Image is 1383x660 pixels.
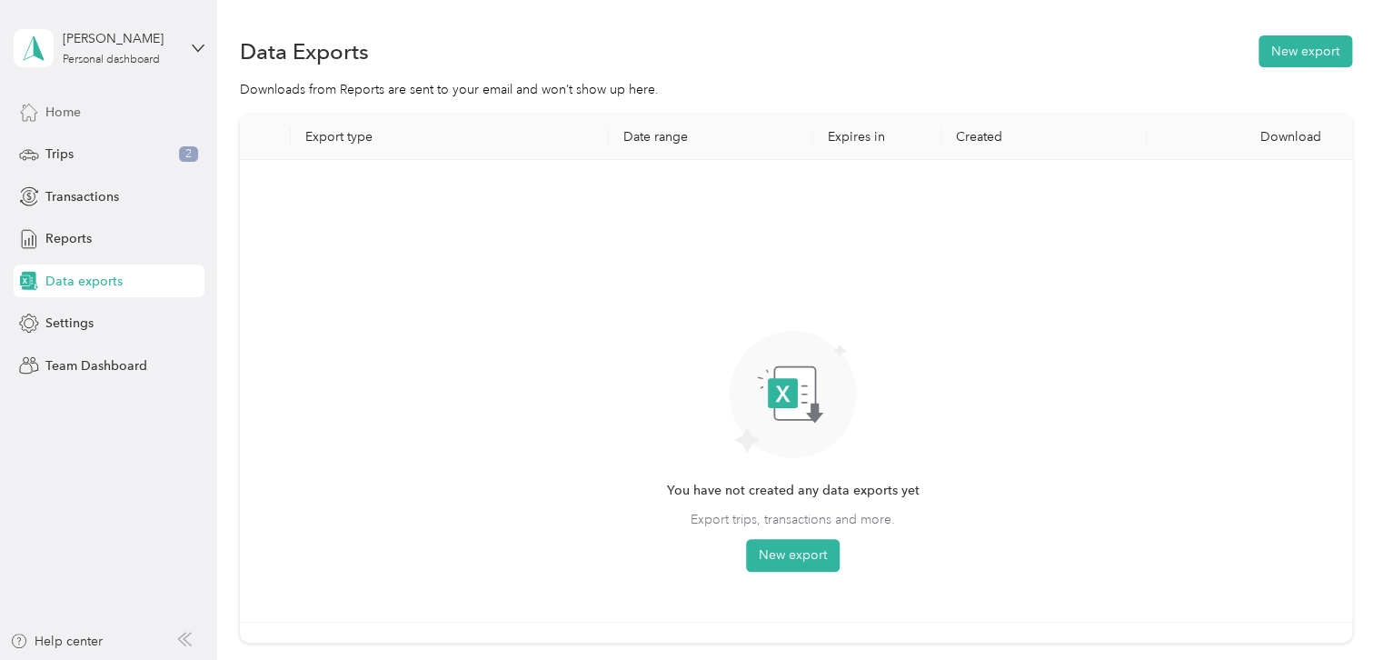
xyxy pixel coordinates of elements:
[1281,558,1383,660] iframe: Everlance-gr Chat Button Frame
[10,632,103,651] button: Help center
[746,539,840,572] button: New export
[45,356,147,375] span: Team Dashboard
[63,29,176,48] div: [PERSON_NAME]
[45,272,123,291] span: Data exports
[813,115,941,160] th: Expires in
[179,146,198,163] span: 2
[691,510,895,529] span: Export trips, transactions and more.
[1161,129,1338,145] div: Download
[45,314,94,333] span: Settings
[45,145,74,164] span: Trips
[240,42,369,61] h1: Data Exports
[667,481,920,501] span: You have not created any data exports yet
[45,187,119,206] span: Transactions
[63,55,160,65] div: Personal dashboard
[240,80,1352,99] div: Downloads from Reports are sent to your email and won’t show up here.
[941,115,1147,160] th: Created
[291,115,609,160] th: Export type
[45,229,92,248] span: Reports
[1259,35,1352,67] button: New export
[45,103,81,122] span: Home
[609,115,814,160] th: Date range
